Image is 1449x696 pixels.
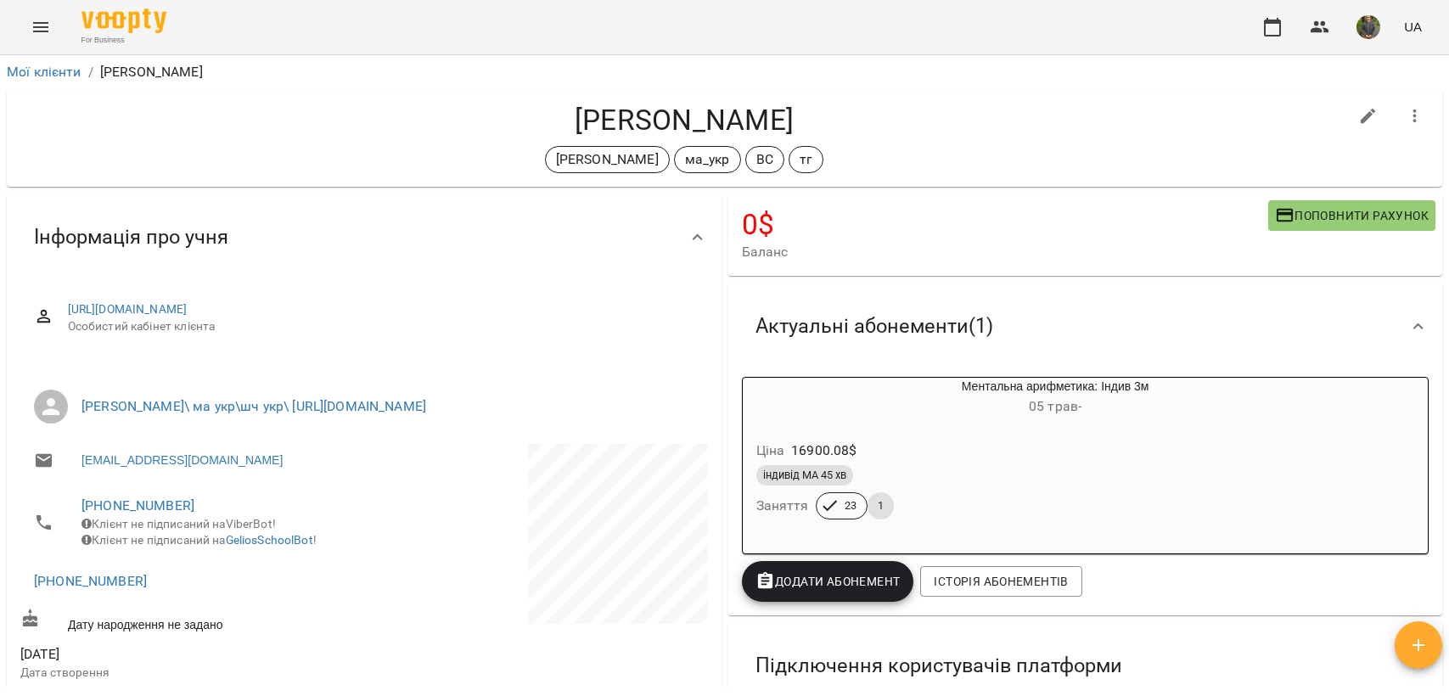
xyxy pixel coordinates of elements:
p: ма_укр [685,149,730,170]
p: [PERSON_NAME] [556,149,659,170]
img: Voopty Logo [81,8,166,33]
span: Баланс [742,242,1268,262]
span: [DATE] [20,644,361,665]
span: For Business [81,35,166,46]
div: ВС [745,146,784,173]
img: 2aca21bda46e2c85bd0f5a74cad084d8.jpg [1356,15,1380,39]
span: 23 [834,498,867,514]
button: Додати Абонемент [742,561,914,602]
button: UA [1397,11,1429,42]
a: [EMAIL_ADDRESS][DOMAIN_NAME] [81,452,283,469]
div: ма_укр [674,146,741,173]
a: [PHONE_NUMBER] [34,573,147,589]
span: Особистий кабінет клієнта [68,318,694,335]
button: Поповнити рахунок [1268,200,1435,231]
div: Ментальна арифметика: Індив 3м [824,378,1287,418]
a: Мої клієнти [7,64,81,80]
p: ВС [756,149,773,170]
span: Підключення користувачів платформи [755,653,1122,679]
h4: 0 $ [742,207,1268,242]
div: [PERSON_NAME] [545,146,670,173]
h6: Ціна [756,439,785,463]
span: 1 [868,498,894,514]
div: Ментальна арифметика: Індив 3м [743,378,824,418]
div: тг [789,146,823,173]
h6: Заняття [756,494,809,518]
p: Дата створення [20,665,361,682]
p: [PERSON_NAME] [100,62,203,82]
span: 05 трав - [1029,398,1081,414]
span: UA [1404,18,1422,36]
li: / [88,62,93,82]
button: Ментальна арифметика: Індив 3м05 трав- Ціна16900.08$індивід МА 45 хвЗаняття231 [743,378,1287,540]
span: Додати Абонемент [755,571,901,592]
span: індивід МА 45 хв [756,468,853,483]
button: Menu [20,7,61,48]
p: 16900.08 $ [791,441,856,461]
div: Дату народження не задано [17,605,364,637]
nav: breadcrumb [7,62,1442,82]
h4: [PERSON_NAME] [20,103,1348,138]
div: Актуальні абонементи(1) [728,283,1443,370]
span: Поповнити рахунок [1275,205,1429,226]
span: Актуальні абонементи ( 1 ) [755,313,993,340]
button: Історія абонементів [920,566,1081,597]
p: тг [800,149,812,170]
span: Інформація про учня [34,224,228,250]
a: GeliosSchoolBot [226,533,313,547]
span: Клієнт не підписаний на ! [81,533,317,547]
a: [PHONE_NUMBER] [81,497,194,514]
span: Клієнт не підписаний на ViberBot! [81,517,276,530]
div: Інформація про учня [7,194,722,281]
a: [PERSON_NAME]\ ма укр\шч укр\ [URL][DOMAIN_NAME] [81,398,426,414]
span: Історія абонементів [934,571,1068,592]
a: [URL][DOMAIN_NAME] [68,302,188,316]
